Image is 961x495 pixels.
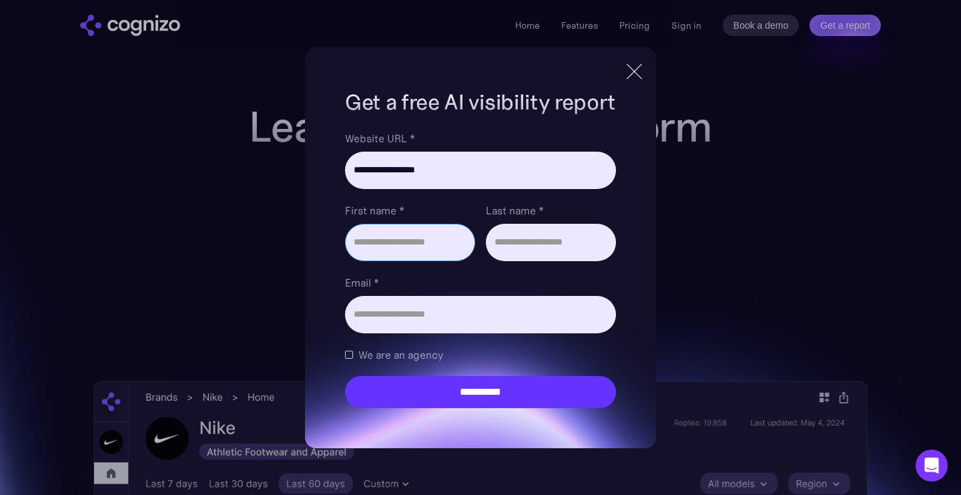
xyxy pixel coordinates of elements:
[345,275,616,291] label: Email *
[345,130,616,408] form: Brand Report Form
[345,130,616,146] label: Website URL *
[916,450,948,482] div: Open Intercom Messenger
[486,202,616,218] label: Last name *
[358,347,443,363] span: We are an agency
[345,88,616,117] h1: Get a free AI visibility report
[345,202,475,218] label: First name *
